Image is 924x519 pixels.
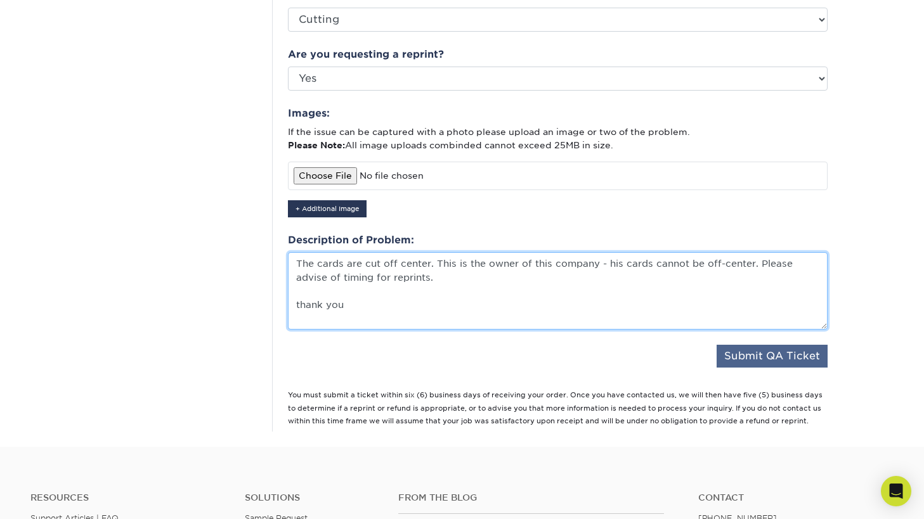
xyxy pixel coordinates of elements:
p: If the issue can be captured with a photo please upload an image or two of the problem. All image... [288,125,828,151]
strong: Are you requesting a reprint? [288,48,444,60]
a: Contact [698,492,894,503]
strong: Images: [288,107,330,119]
strong: Description of Problem: [288,234,414,246]
div: Open Intercom Messenger [881,476,911,506]
button: + Additional Image [288,200,367,217]
h4: Solutions [245,492,379,503]
small: You must submit a ticket within six (6) business days of receiving your order. Once you have cont... [288,391,823,425]
h4: From the Blog [398,492,664,503]
strong: Please Note: [288,140,345,150]
button: Submit QA Ticket [717,345,828,368]
h4: Resources [30,492,226,503]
